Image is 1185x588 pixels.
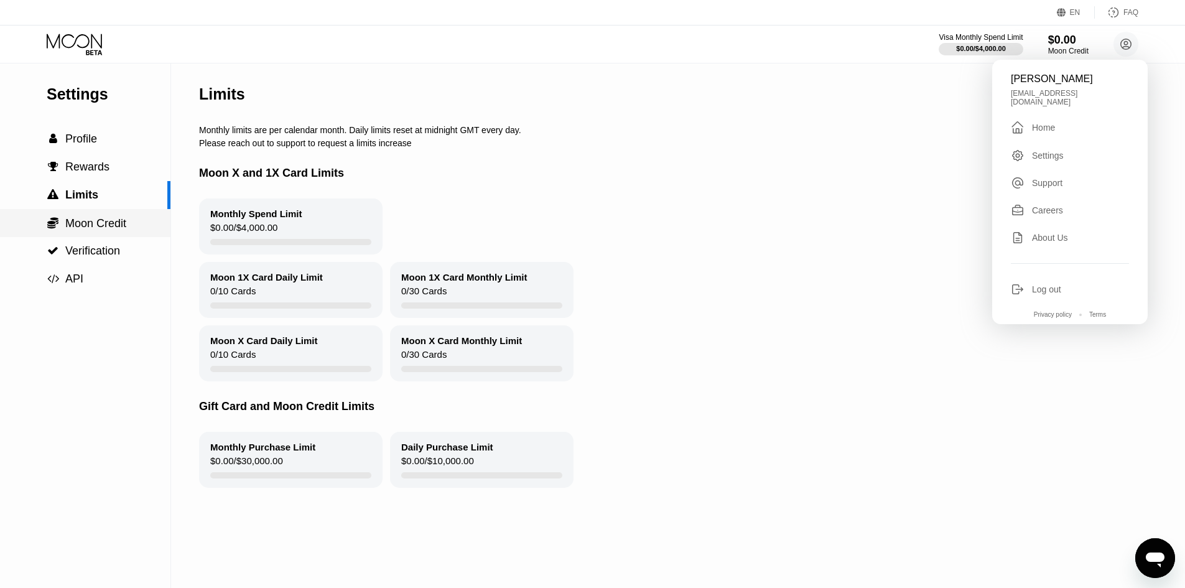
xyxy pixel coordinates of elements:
div: 0 / 10 Cards [210,286,256,302]
div: $0.00 [1048,34,1089,47]
div: Terms [1089,311,1106,318]
div: [PERSON_NAME] [1011,73,1129,85]
div: Careers [1011,203,1129,217]
span:  [47,273,59,284]
div: Moon X Card Monthly Limit [401,335,522,346]
div: 0 / 30 Cards [401,286,447,302]
div: Support [1032,178,1062,188]
span:  [49,133,57,144]
div: FAQ [1123,8,1138,17]
div: Daily Purchase Limit [401,442,493,452]
div:  [1011,120,1025,135]
div: $0.00 / $4,000.00 [956,45,1006,52]
div: Log out [1032,284,1061,294]
div: 0 / 30 Cards [401,349,447,366]
div: Privacy policy [1034,311,1072,318]
div:  [47,161,59,172]
div: Home [1032,123,1055,133]
div: $0.00Moon Credit [1048,34,1089,55]
iframe: Schaltfläche zum Öffnen des Messaging-Fensters [1135,538,1175,578]
div: Moon X Card Daily Limit [210,335,318,346]
div: Moon 1X Card Daily Limit [210,272,323,282]
span: API [65,273,83,285]
div: Home [1011,120,1129,135]
div: EN [1070,8,1080,17]
div: Limits [199,85,245,103]
div:  [47,217,59,229]
span:  [47,245,58,256]
span: Profile [65,133,97,145]
div: Please reach out to support to request a limits increase [199,138,1147,148]
div:  [47,133,59,144]
div: FAQ [1095,6,1138,19]
div: Settings [1032,151,1064,161]
div: Visa Monthly Spend Limit$0.00/$4,000.00 [939,33,1023,55]
div: $0.00 / $10,000.00 [401,455,474,472]
div: Moon Credit [1048,47,1089,55]
div:  [47,189,59,200]
span: Rewards [65,161,109,173]
div:  [47,245,59,256]
div: Settings [1011,149,1129,162]
div: Log out [1011,282,1129,296]
div: Monthly Spend Limit [210,208,302,219]
span:  [47,217,58,229]
span:  [48,161,58,172]
div: Support [1011,176,1129,190]
span:  [47,189,58,200]
div: Settings [47,85,170,103]
div: Gift Card and Moon Credit Limits [199,381,1147,432]
div: [EMAIL_ADDRESS][DOMAIN_NAME] [1011,89,1129,106]
div: About Us [1011,231,1129,245]
div: EN [1057,6,1095,19]
span: Moon Credit [65,217,126,230]
div: Monthly Purchase Limit [210,442,315,452]
div: Moon X and 1X Card Limits [199,148,1147,198]
div: Visa Monthly Spend Limit [939,33,1023,42]
span: Limits [65,189,98,201]
div: Moon 1X Card Monthly Limit [401,272,527,282]
div: Monthly limits are per calendar month. Daily limits reset at midnight GMT every day. [199,125,1147,135]
div: $0.00 / $30,000.00 [210,455,283,472]
div: Careers [1032,205,1063,215]
div: $0.00 / $4,000.00 [210,222,277,239]
div: About Us [1032,233,1068,243]
span: Verification [65,245,120,257]
div: 0 / 10 Cards [210,349,256,366]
